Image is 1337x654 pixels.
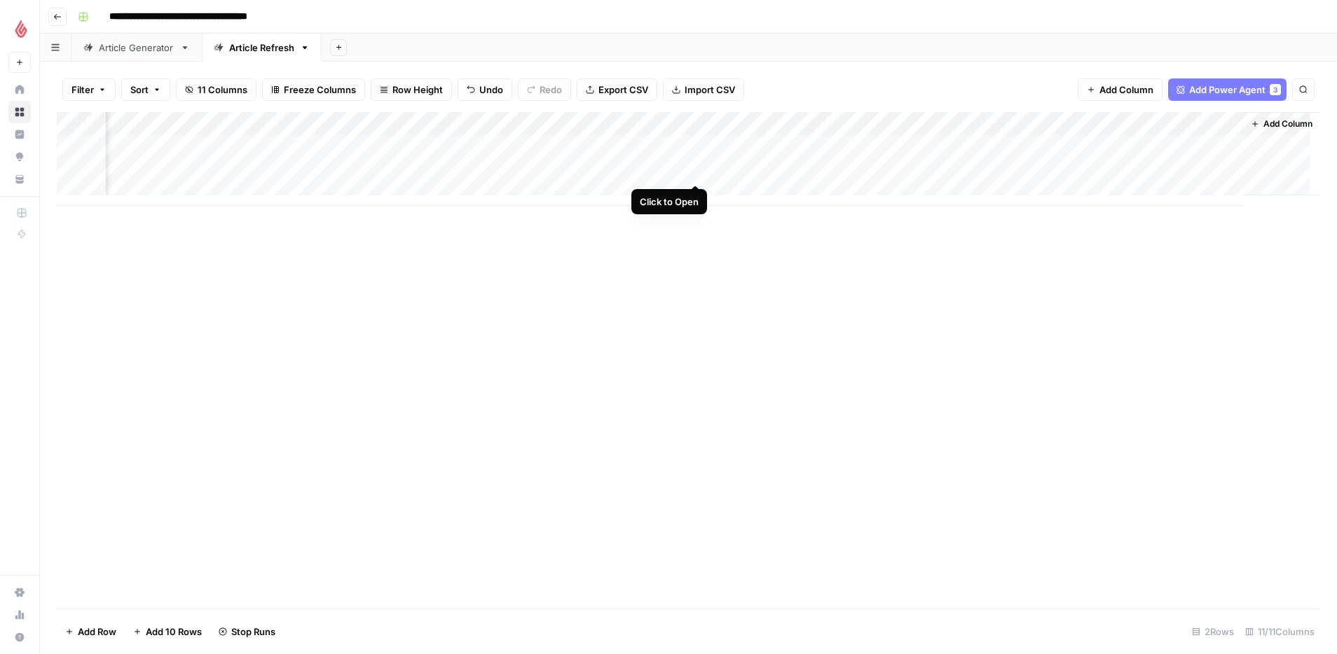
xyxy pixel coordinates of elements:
[8,101,31,123] a: Browse
[210,620,284,643] button: Stop Runs
[202,34,322,62] a: Article Refresh
[458,78,512,101] button: Undo
[663,78,744,101] button: Import CSV
[57,620,125,643] button: Add Row
[8,78,31,101] a: Home
[685,83,735,97] span: Import CSV
[198,83,247,97] span: 11 Columns
[125,620,210,643] button: Add 10 Rows
[518,78,571,101] button: Redo
[1270,84,1281,95] div: 3
[262,78,365,101] button: Freeze Columns
[130,83,149,97] span: Sort
[1245,115,1318,133] button: Add Column
[8,626,31,648] button: Help + Support
[284,83,356,97] span: Freeze Columns
[229,41,294,55] div: Article Refresh
[231,625,275,639] span: Stop Runs
[371,78,452,101] button: Row Height
[1273,84,1277,95] span: 3
[62,78,116,101] button: Filter
[1078,78,1163,101] button: Add Column
[1240,620,1320,643] div: 11/11 Columns
[1099,83,1153,97] span: Add Column
[8,146,31,168] a: Opportunities
[8,168,31,190] a: Your Data
[479,83,503,97] span: Undo
[540,83,562,97] span: Redo
[8,16,34,41] img: Lightspeed Logo
[8,581,31,604] a: Settings
[78,625,116,639] span: Add Row
[176,78,256,101] button: 11 Columns
[1186,620,1240,643] div: 2 Rows
[71,83,94,97] span: Filter
[392,83,443,97] span: Row Height
[8,604,31,626] a: Usage
[1263,118,1312,130] span: Add Column
[8,11,31,46] button: Workspace: Lightspeed
[598,83,648,97] span: Export CSV
[1168,78,1287,101] button: Add Power Agent3
[146,625,202,639] span: Add 10 Rows
[121,78,170,101] button: Sort
[1189,83,1266,97] span: Add Power Agent
[8,123,31,146] a: Insights
[640,195,699,209] div: Click to Open
[577,78,657,101] button: Export CSV
[99,41,174,55] div: Article Generator
[71,34,202,62] a: Article Generator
